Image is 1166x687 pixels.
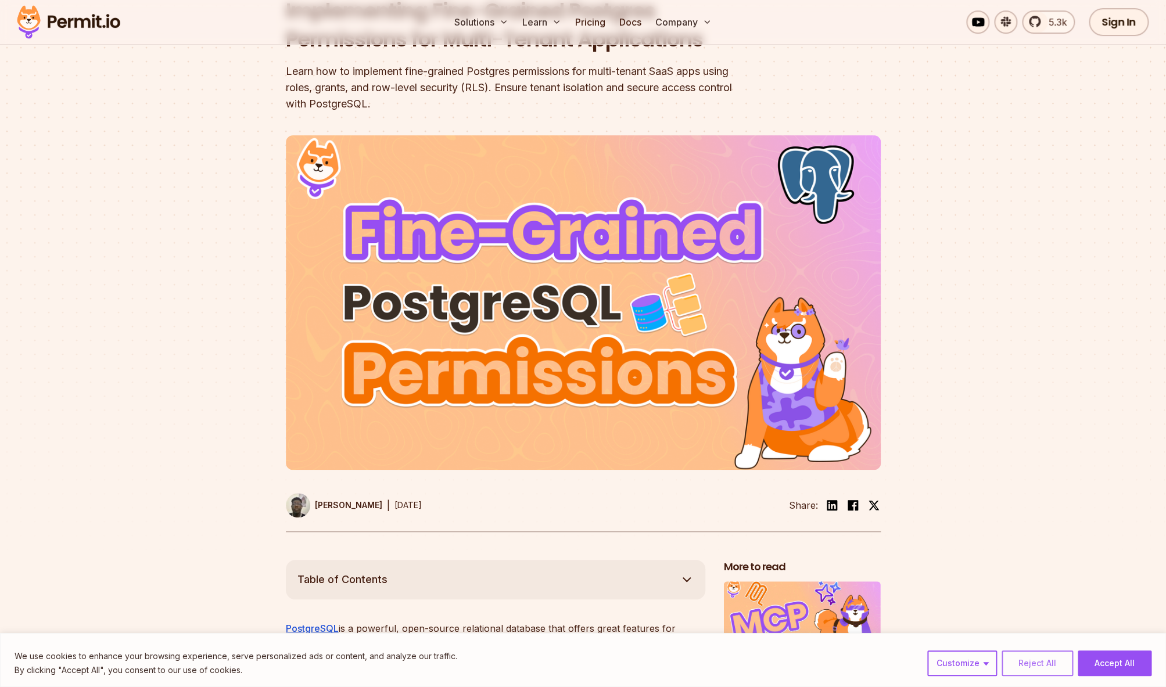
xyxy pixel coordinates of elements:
[387,498,390,512] div: |
[286,493,310,517] img: Uma Victor
[315,499,382,511] p: [PERSON_NAME]
[15,649,457,663] p: We use cookies to enhance your browsing experience, serve personalized ads or content, and analyz...
[286,560,705,599] button: Table of Contents
[1089,8,1149,36] a: Sign In
[1002,650,1073,676] button: Reject All
[1022,10,1075,34] a: 5.3k
[724,560,881,574] h2: More to read
[394,500,422,510] time: [DATE]
[571,10,610,34] a: Pricing
[615,10,646,34] a: Docs
[286,623,339,634] a: PostgreSQL
[927,650,997,676] button: Customize
[868,499,880,511] img: twitter
[12,2,125,42] img: Permit logo
[286,135,881,470] img: Implementing Fine-Grained Postgres Permissions for Multi-Tenant Applications
[789,498,818,512] li: Share:
[846,498,860,512] img: facebook
[286,63,732,112] div: Learn how to implement fine-grained Postgres permissions for multi-tenant SaaS apps using roles, ...
[286,493,382,517] a: [PERSON_NAME]
[450,10,513,34] button: Solutions
[518,10,566,34] button: Learn
[825,498,839,512] img: linkedin
[1078,650,1151,676] button: Accept All
[297,571,388,588] span: Table of Contents
[1042,15,1067,29] span: 5.3k
[724,581,881,670] img: The Ultimate Guide to MCP Auth: Identity, Consent, and Agent Security
[15,663,457,677] p: By clicking "Accept All", you consent to our use of cookies.
[651,10,716,34] button: Company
